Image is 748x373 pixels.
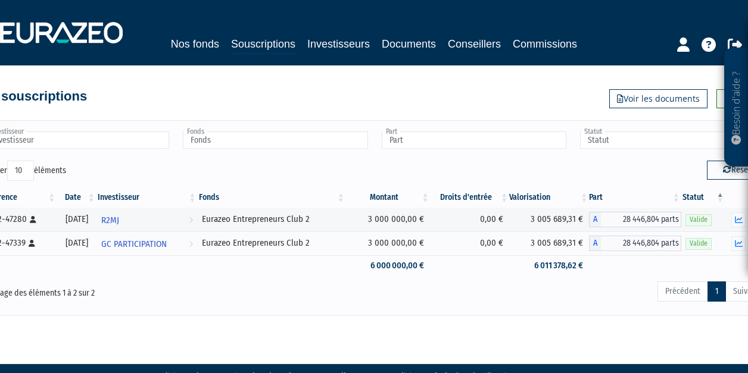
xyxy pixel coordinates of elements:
[57,187,96,208] th: Date: activer pour trier la colonne par ordre croissant
[448,36,501,52] a: Conseillers
[346,255,431,276] td: 6 000 000,00 €
[346,231,431,255] td: 3 000 000,00 €
[189,209,193,231] i: Voir l'investisseur
[96,208,198,231] a: R2MJ
[685,238,712,249] span: Valide
[589,212,601,227] span: A
[101,209,119,231] span: R2MJ
[171,36,219,52] a: Nos fonds
[509,187,589,208] th: Valorisation: activer pour trier la colonne par ordre croissant
[96,187,198,208] th: Investisseur: activer pour trier la colonne par ordre croissant
[430,231,509,255] td: 0,00 €
[601,236,681,251] span: 28 446,804 parts
[509,255,589,276] td: 6 011 378,62 €
[601,212,681,227] span: 28 446,804 parts
[189,233,193,255] i: Voir l'investisseur
[96,231,198,255] a: GC PARTICIPATION
[7,161,34,181] select: Afficheréléments
[730,54,743,161] p: Besoin d'aide ?
[708,281,726,302] a: 1
[430,208,509,231] td: 0,00 €
[29,240,35,247] i: [Français] Personne physique
[346,187,431,208] th: Montant: activer pour trier la colonne par ordre croissant
[513,36,577,52] a: Commissions
[307,36,370,52] a: Investisseurs
[30,216,36,223] i: [Français] Personne physique
[346,208,431,231] td: 3 000 000,00 €
[589,236,681,251] div: A - Eurazeo Entrepreneurs Club 2
[589,236,601,251] span: A
[609,89,708,108] a: Voir les documents
[202,237,342,249] div: Eurazeo Entrepreneurs Club 2
[509,208,589,231] td: 3 005 689,31 €
[61,213,92,225] div: [DATE]
[589,212,681,227] div: A - Eurazeo Entrepreneurs Club 2
[681,187,725,208] th: Statut : activer pour trier la colonne par ordre d&eacute;croissant
[202,213,342,225] div: Eurazeo Entrepreneurs Club 2
[430,187,509,208] th: Droits d'entrée: activer pour trier la colonne par ordre croissant
[61,237,92,249] div: [DATE]
[231,36,295,54] a: Souscriptions
[589,187,681,208] th: Part: activer pour trier la colonne par ordre croissant
[685,214,712,225] span: Valide
[101,233,167,255] span: GC PARTICIPATION
[509,231,589,255] td: 3 005 689,31 €
[382,36,436,52] a: Documents
[198,187,346,208] th: Fonds: activer pour trier la colonne par ordre croissant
